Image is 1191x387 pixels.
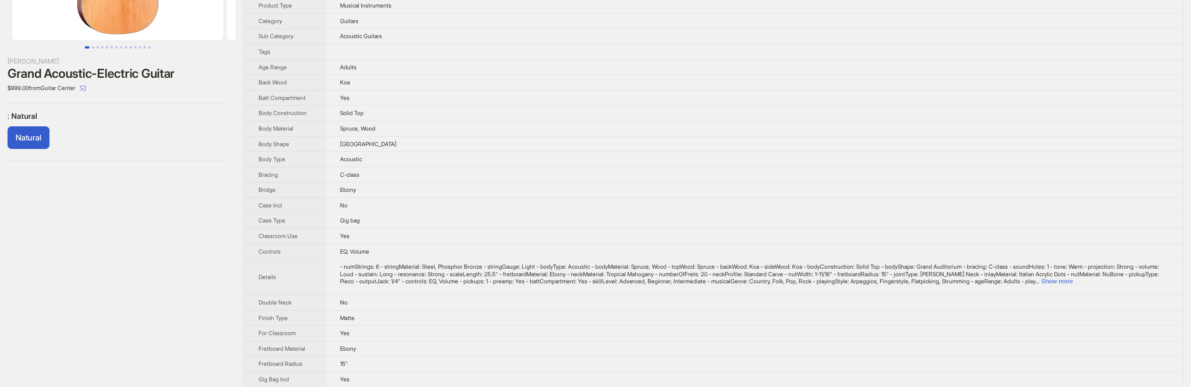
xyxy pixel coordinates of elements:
span: Bridge [259,186,275,193]
span: Fretboard Radius [259,360,302,367]
span: Yes [340,376,349,383]
span: Classroom Use [259,232,298,239]
span: Batt Compartment [259,94,306,101]
span: Solid Top [340,109,364,116]
div: Grand Acoustic-Electric Guitar [8,66,228,81]
span: C-class [340,171,359,178]
button: Go to slide 5 [106,46,108,49]
span: ... [1035,278,1039,285]
span: Acoustic Guitars [340,33,382,40]
button: Go to slide 11 [134,46,137,49]
span: Body Material [259,125,293,132]
button: Go to slide 3 [97,46,99,49]
span: Koa [340,79,350,86]
span: Guitars [340,17,358,25]
div: [PERSON_NAME] [8,56,228,66]
span: : [8,111,11,121]
span: For Classroom [259,329,296,337]
span: [GEOGRAPHIC_DATA] [340,140,397,148]
span: Yes [340,329,349,337]
button: Go to slide 1 [85,46,89,49]
span: Back Wood [259,79,287,86]
button: Go to slide 13 [144,46,146,49]
span: Details [259,273,276,280]
span: - numStrings: 6 - stringMaterial: Steel, Phosphor Bronze - stringGauge: Light - bodyType: Acousti... [340,263,1159,285]
span: Case Type [259,217,285,224]
span: Acoustic [340,156,362,163]
button: Go to slide 12 [139,46,141,49]
span: No [340,202,348,209]
span: EQ, Volume [340,248,369,255]
span: No [340,299,348,306]
span: Ebony [340,345,356,352]
span: Natural [16,133,41,142]
button: Expand [1041,278,1073,285]
span: Spruce, Wood [340,125,375,132]
span: Ebony [340,186,356,193]
span: Tags [259,48,270,55]
span: 15" [340,360,348,367]
button: Go to slide 10 [130,46,132,49]
span: Body Construction [259,109,307,116]
span: Musical Instruments [340,2,391,9]
span: Adults [340,64,356,71]
button: Go to slide 8 [120,46,122,49]
span: Yes [340,94,349,101]
span: Age Range [259,64,287,71]
span: select [80,85,86,91]
span: Gig bag [340,217,360,224]
div: - numStrings: 6 - stringMaterial: Steel, Phosphor Bronze - stringGauge: Light - bodyType: Acousti... [340,263,1168,285]
button: Go to slide 14 [148,46,151,49]
span: Sub Category [259,33,293,40]
span: Category [259,17,282,25]
span: Matte [340,314,355,321]
span: Yes [340,232,349,239]
span: Finish Type [259,314,288,321]
label: available [8,126,49,149]
span: Bracing [259,171,278,178]
button: Go to slide 7 [115,46,118,49]
span: Product Type [259,2,292,9]
button: Go to slide 6 [111,46,113,49]
span: Double Neck [259,299,292,306]
span: Gig Bag Incl [259,376,289,383]
button: Go to slide 2 [92,46,94,49]
span: Case Incl [259,202,282,209]
button: Go to slide 4 [101,46,104,49]
button: Go to slide 9 [125,46,127,49]
span: Body Type [259,156,285,163]
span: Controls [259,248,281,255]
span: Fretboard Material [259,345,305,352]
div: $999.00 from Guitar Center [8,81,228,96]
span: Body Shape [259,140,289,148]
span: Natural [11,111,37,121]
